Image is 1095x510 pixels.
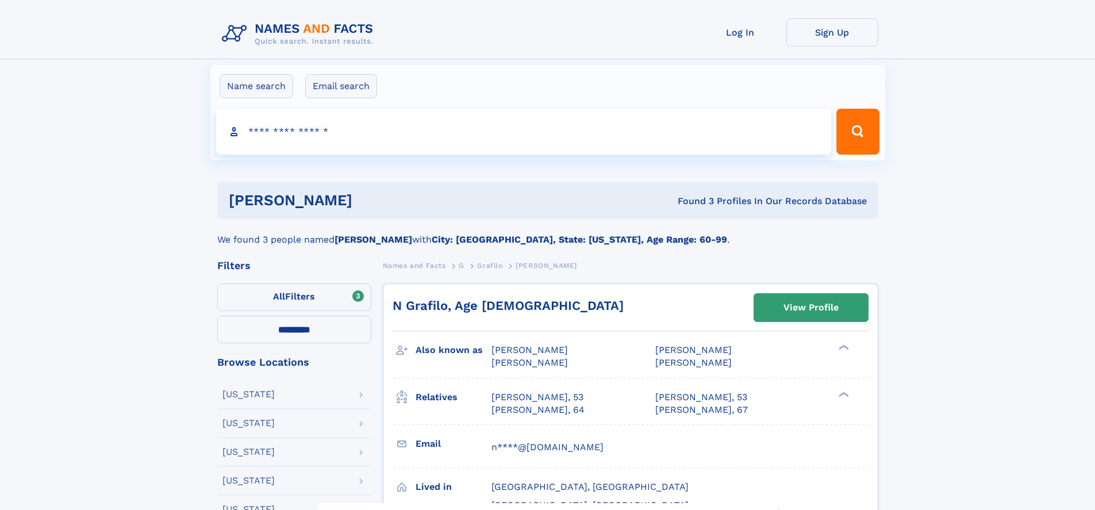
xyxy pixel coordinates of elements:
h3: Relatives [416,388,491,407]
a: View Profile [754,294,868,321]
h3: Lived in [416,477,491,497]
h3: Email [416,434,491,454]
b: [PERSON_NAME] [335,234,412,245]
a: [PERSON_NAME], 64 [491,404,585,416]
span: All [273,291,285,302]
div: ❯ [836,390,850,398]
div: [US_STATE] [222,476,275,485]
h3: Also known as [416,340,491,360]
span: [PERSON_NAME] [655,344,732,355]
div: Browse Locations [217,357,371,367]
a: [PERSON_NAME], 67 [655,404,748,416]
a: Sign Up [786,18,878,47]
h1: [PERSON_NAME] [229,193,515,208]
a: G [459,258,464,273]
span: [GEOGRAPHIC_DATA], [GEOGRAPHIC_DATA] [491,481,689,492]
span: [PERSON_NAME] [655,357,732,368]
span: Grafilo [477,262,502,270]
div: We found 3 people named with . [217,219,878,247]
a: Grafilo [477,258,502,273]
div: [US_STATE] [222,419,275,428]
a: Log In [694,18,786,47]
span: [PERSON_NAME] [491,357,568,368]
span: [PERSON_NAME] [516,262,577,270]
b: City: [GEOGRAPHIC_DATA], State: [US_STATE], Age Range: 60-99 [432,234,727,245]
div: [US_STATE] [222,447,275,457]
label: Filters [217,283,371,311]
a: Names and Facts [383,258,446,273]
div: View Profile [783,294,839,321]
div: [US_STATE] [222,390,275,399]
label: Name search [220,74,293,98]
div: Found 3 Profiles In Our Records Database [515,195,867,208]
input: search input [216,109,832,155]
button: Search Button [836,109,879,155]
div: Filters [217,260,371,271]
span: [PERSON_NAME] [491,344,568,355]
div: ❯ [836,344,850,351]
img: Logo Names and Facts [217,18,383,49]
a: [PERSON_NAME], 53 [491,391,583,404]
a: [PERSON_NAME], 53 [655,391,747,404]
span: G [459,262,464,270]
a: N Grafilo, Age [DEMOGRAPHIC_DATA] [393,298,624,313]
label: Email search [305,74,377,98]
